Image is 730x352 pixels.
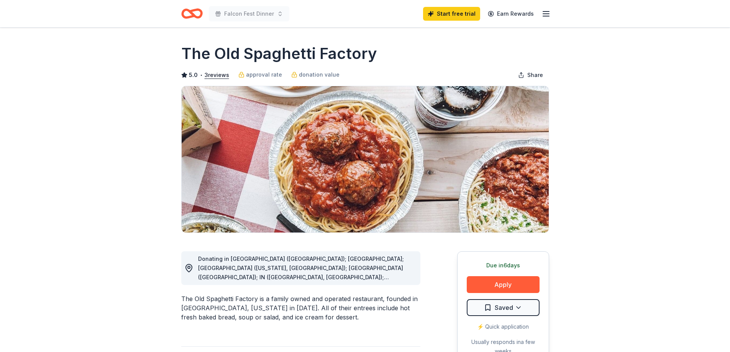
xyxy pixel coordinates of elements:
span: donation value [299,70,340,79]
span: Saved [495,303,513,313]
button: 3reviews [205,70,229,80]
h1: The Old Spaghetti Factory [181,43,377,64]
a: Home [181,5,203,23]
a: approval rate [238,70,282,79]
span: 5.0 [189,70,198,80]
button: Apply [467,276,540,293]
button: Saved [467,299,540,316]
span: Share [527,70,543,80]
span: Falcon Fest Dinner [224,9,274,18]
div: Due in 6 days [467,261,540,270]
button: Falcon Fest Dinner [209,6,289,21]
a: Start free trial [423,7,480,21]
a: Earn Rewards [483,7,538,21]
div: The Old Spaghetti Factory is a family owned and operated restaurant, founded in [GEOGRAPHIC_DATA]... [181,294,420,322]
button: Share [512,67,549,83]
div: ⚡️ Quick application [467,322,540,331]
img: Image for The Old Spaghetti Factory [182,86,549,232]
a: donation value [291,70,340,79]
span: approval rate [246,70,282,79]
span: • [200,72,202,78]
